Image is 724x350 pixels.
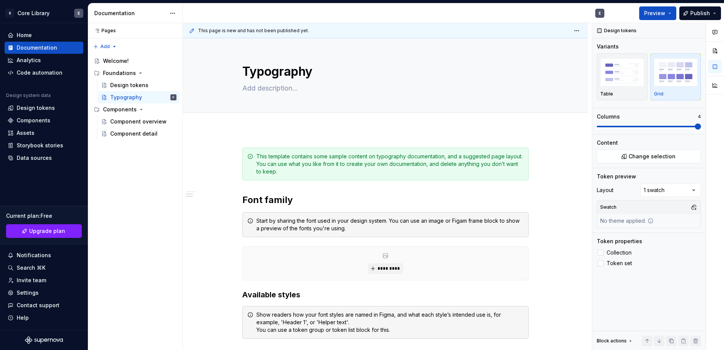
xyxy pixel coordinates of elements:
a: Settings [5,287,83,299]
div: Help [17,314,29,322]
a: Home [5,29,83,41]
div: Current plan : Free [6,212,82,220]
div: Show readers how your font styles are named in Figma, and what each style’s intended use is, for ... [256,311,524,334]
div: Pages [91,28,116,34]
h3: Available styles [242,289,529,300]
span: Publish [690,9,710,17]
a: Assets [5,127,83,139]
a: Design tokens [98,79,179,91]
div: Settings [17,289,39,297]
textarea: Typography [241,62,527,81]
div: Documentation [17,44,57,52]
div: Components [17,117,50,124]
button: Help [5,312,83,324]
a: Storybook stories [5,139,83,152]
div: Columns [597,113,620,120]
a: TypographyE [98,91,179,103]
div: Search ⌘K [17,264,45,272]
div: Design tokens [110,81,148,89]
div: Data sources [17,154,52,162]
div: Token preview [597,173,636,180]
a: Design tokens [5,102,83,114]
div: Home [17,31,32,39]
div: Design system data [6,92,51,98]
button: Contact support [5,299,83,311]
div: Swatch [599,202,618,212]
button: placeholderGrid [651,53,701,100]
div: Block actions [597,338,627,344]
div: E [173,94,174,101]
div: Code automation [17,69,62,77]
span: Upgrade plan [29,227,65,235]
button: Search ⌘K [5,262,83,274]
div: Typography [110,94,142,101]
a: Code automation [5,67,83,79]
div: Assets [17,129,34,137]
div: Components [103,106,137,113]
button: SCore LibraryE [2,5,86,21]
a: Invite team [5,274,83,286]
p: Grid [654,91,663,97]
div: Layout [597,186,613,194]
h2: Font family [242,194,529,206]
img: placeholder [600,58,644,86]
div: No theme applied. [597,214,657,228]
div: Component overview [110,118,167,125]
div: Block actions [597,336,633,346]
div: Start by sharing the font used in your design system. You can use an image or Figam frame block t... [256,217,524,232]
div: Notifications [17,252,51,259]
button: placeholderTable [597,53,648,100]
div: Components [91,103,179,116]
div: Analytics [17,56,41,64]
button: Change selection [597,150,701,163]
button: Add [91,41,119,52]
button: Notifications [5,249,83,261]
div: Design tokens [17,104,55,112]
span: Change selection [629,153,676,160]
span: Token set [607,260,632,266]
div: Foundations [103,69,136,77]
span: This page is new and has not been published yet. [198,28,309,34]
div: Storybook stories [17,142,63,149]
span: Collection [607,250,632,256]
span: Preview [644,9,665,17]
div: This template contains some sample content on typography documentation, and a suggested page layo... [256,153,524,175]
div: S [5,9,14,18]
a: Components [5,114,83,127]
div: Page tree [91,55,179,140]
svg: Supernova Logo [25,336,63,344]
a: Documentation [5,42,83,54]
div: Token properties [597,237,642,245]
div: Component detail [110,130,158,137]
button: Upgrade plan [6,224,82,238]
img: placeholder [654,58,698,86]
div: Invite team [17,277,46,284]
a: Component overview [98,116,179,128]
div: E [599,10,601,16]
div: Core Library [17,9,50,17]
div: Variants [597,43,619,50]
div: Foundations [91,67,179,79]
p: Table [600,91,613,97]
p: 4 [698,114,701,120]
button: Publish [679,6,721,20]
div: Documentation [94,9,166,17]
div: Contact support [17,302,59,309]
a: Analytics [5,54,83,66]
div: Welcome! [103,57,129,65]
div: E [78,10,80,16]
a: Welcome! [91,55,179,67]
a: Data sources [5,152,83,164]
a: Component detail [98,128,179,140]
span: Add [100,44,110,50]
div: Content [597,139,618,147]
button: Preview [639,6,676,20]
